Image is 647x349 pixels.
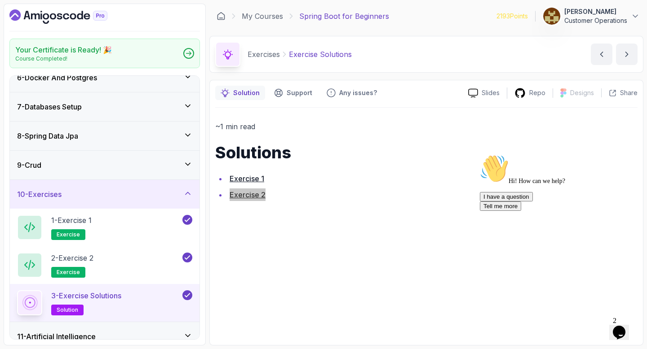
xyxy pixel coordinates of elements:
h3: 9 - Crud [17,160,41,170]
p: 2 - Exercise 2 [51,253,93,263]
p: [PERSON_NAME] [564,7,627,16]
button: Feedback button [321,86,382,100]
h3: 8 - Spring Data Jpa [17,131,78,141]
iframe: chat widget [609,313,638,340]
h1: Solutions [215,144,638,161]
button: 10-Exercises [10,180,199,209]
p: Support [287,88,312,97]
h2: Your Certificate is Ready! 🎉 [15,44,112,55]
a: Dashboard [9,9,128,24]
p: Customer Operations [564,16,627,25]
p: Repo [529,88,545,97]
a: Exercise 1 [230,174,264,183]
button: Support button [269,86,318,100]
a: Your Certificate is Ready! 🎉Course Completed! [9,39,200,68]
h3: 10 - Exercises [17,189,62,200]
a: Slides [461,88,507,98]
span: exercise [57,269,80,276]
a: Repo [507,87,553,99]
a: Dashboard [217,12,226,21]
p: Any issues? [339,88,377,97]
iframe: chat widget [476,151,638,309]
button: 2-Exercise 2exercise [17,253,192,278]
button: Share [601,88,638,97]
button: Tell me more [4,51,45,60]
button: previous content [591,44,612,65]
span: exercise [57,231,80,238]
button: 9-Crud [10,151,199,179]
button: 3-Exercise Solutionssolution [17,290,192,315]
button: 7-Databases Setup [10,92,199,121]
p: Course Completed! [15,55,112,62]
button: I have a question [4,41,57,51]
p: ~1 min read [215,120,638,133]
span: Hi! How can we help? [4,27,89,34]
span: solution [57,306,78,314]
div: 👋Hi! How can we help?I have a questionTell me more [4,4,165,60]
button: next content [616,44,638,65]
p: Exercise Solutions [289,49,352,60]
a: My Courses [242,11,283,22]
button: user profile image[PERSON_NAME]Customer Operations [543,7,640,25]
p: Spring Boot for Beginners [299,11,389,22]
button: notes button [215,86,265,100]
p: Solution [233,88,260,97]
p: Exercises [248,49,280,60]
h3: 6 - Docker And Postgres [17,72,97,83]
p: 2193 Points [496,12,528,21]
p: Slides [482,88,500,97]
button: 8-Spring Data Jpa [10,122,199,150]
button: 6-Docker And Postgres [10,63,199,92]
h3: 11 - Artificial Intelligence [17,331,96,342]
p: 1 - Exercise 1 [51,215,92,226]
p: Share [620,88,638,97]
button: 1-Exercise 1exercise [17,215,192,240]
a: Exercise 2 [230,190,266,199]
h3: 7 - Databases Setup [17,101,82,112]
p: 3 - Exercise Solutions [51,290,121,301]
img: :wave: [4,4,32,32]
img: user profile image [543,8,560,25]
p: Designs [570,88,594,97]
